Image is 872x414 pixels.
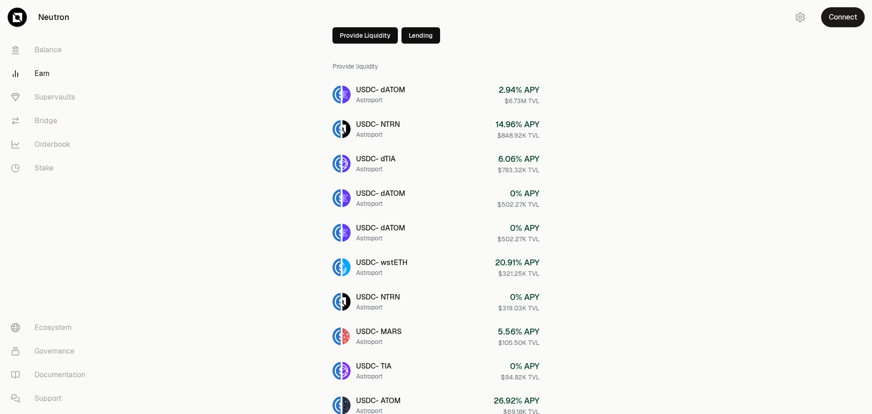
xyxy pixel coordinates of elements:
[499,96,540,105] div: $6.73M TVL
[401,27,440,44] button: Lending
[325,216,547,249] a: USDCdATOMUSDC- dATOMAstroport0% APY$502.27K TVL
[494,394,540,407] div: 26.92 % APY
[325,78,547,111] a: USDCdATOMUSDC- dATOMAstroport2.94% APY$6.73M TVL
[498,325,540,338] div: 5.56 % APY
[497,222,540,234] div: 0 % APY
[495,131,540,140] div: $848.92K TVL
[498,165,540,175] div: $783.32K TVL
[356,303,400,312] div: Astroport
[4,339,98,363] a: Governance
[332,85,341,104] img: USDC
[356,165,396,174] div: Astroport
[332,120,341,138] img: USDC
[342,85,351,104] img: dATOM
[325,251,547,284] a: USDCwstETHUSDC- wstETHAstroport20.91% APY$321.25K TVL
[4,387,98,410] a: Support
[332,27,398,44] button: Provide Liquidity
[499,84,540,96] div: 2.94 % APY
[498,304,540,313] div: $319.03K TVL
[495,256,540,269] div: 20.91 % APY
[332,155,341,173] img: USDC
[332,258,341,276] img: USDC
[325,147,547,180] a: USDCdTIAUSDC- dTIAAstroport6.06% APY$783.32K TVL
[356,268,407,277] div: Astroport
[356,119,400,130] div: USDC - NTRN
[356,361,391,372] div: USDC - TIA
[356,130,400,139] div: Astroport
[497,200,540,209] div: $502.27K TVL
[332,224,341,242] img: USDC
[325,113,547,145] a: USDCNTRNUSDC- NTRNAstroport14.96% APY$848.92K TVL
[4,316,98,339] a: Ecosystem
[498,338,540,347] div: $105.50K TVL
[342,258,351,276] img: wstETH
[356,234,405,243] div: Astroport
[356,85,405,95] div: USDC - dATOM
[497,234,540,244] div: $502.27K TVL
[498,291,540,304] div: 0 % APY
[342,327,351,345] img: MARS
[356,188,405,199] div: USDC - dATOM
[332,362,341,380] img: USDC
[4,85,98,109] a: Supervaults
[498,153,540,165] div: 6.06 % APY
[4,38,98,62] a: Balance
[356,199,405,208] div: Astroport
[342,362,351,380] img: TIA
[332,55,540,78] div: Provide liquidity
[495,118,540,131] div: 14.96 % APY
[356,154,396,165] div: USDC - dTIA
[332,189,341,207] img: USDC
[325,354,547,387] a: USDCTIAUSDC- TIAAstroport0% APY$94.82K TVL
[356,326,401,337] div: USDC - MARS
[332,293,341,311] img: USDC
[501,360,540,373] div: 0 % APY
[495,269,540,278] div: $321.25K TVL
[332,327,341,345] img: USDC
[325,285,547,318] a: USDCNTRNUSDC- NTRNAstroport0% APY$319.03K TVL
[4,62,98,85] a: Earn
[356,372,391,381] div: Astroport
[342,293,351,311] img: NTRN
[497,187,540,200] div: 0 % APY
[325,320,547,353] a: USDCMARSUSDC- MARSAstroport5.56% APY$105.50K TVL
[342,224,351,242] img: dATOM
[325,182,547,214] a: USDCdATOMUSDC- dATOMAstroport0% APY$502.27K TVL
[821,7,865,27] button: Connect
[356,337,401,346] div: Astroport
[342,189,351,207] img: dATOM
[4,133,98,156] a: Orderbook
[501,373,540,382] div: $94.82K TVL
[356,292,400,303] div: USDC - NTRN
[356,257,407,268] div: USDC - wstETH
[342,155,351,173] img: dTIA
[356,95,405,105] div: Astroport
[4,363,98,387] a: Documentation
[356,223,405,234] div: USDC - dATOM
[356,395,401,406] div: USDC - ATOM
[4,156,98,180] a: Stake
[342,120,351,138] img: NTRN
[4,109,98,133] a: Bridge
